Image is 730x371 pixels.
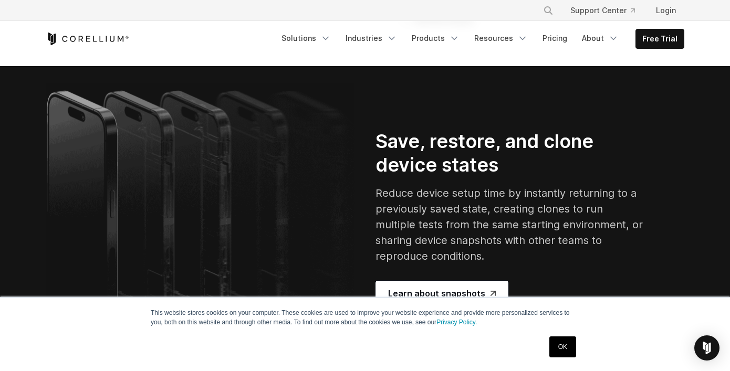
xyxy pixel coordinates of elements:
[388,287,496,300] span: Learn about snapshots
[530,1,684,20] div: Navigation Menu
[694,335,719,361] div: Open Intercom Messenger
[549,336,576,357] a: OK
[376,281,508,306] a: Learn about snapshots
[275,29,337,48] a: Solutions
[151,308,579,327] p: This website stores cookies on your computer. These cookies are used to improve your website expe...
[636,29,684,48] a: Free Trial
[648,1,684,20] a: Login
[46,33,129,45] a: Corellium Home
[576,29,625,48] a: About
[562,1,643,20] a: Support Center
[405,29,466,48] a: Products
[46,83,354,353] img: A lineup of five iPhone models becoming more gradient
[376,185,644,264] p: Reduce device setup time by instantly returning to a previously saved state, creating clones to r...
[275,29,684,49] div: Navigation Menu
[339,29,403,48] a: Industries
[376,130,644,177] h2: Save, restore, and clone device states
[468,29,534,48] a: Resources
[436,319,477,326] a: Privacy Policy.
[536,29,573,48] a: Pricing
[539,1,558,20] button: Search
